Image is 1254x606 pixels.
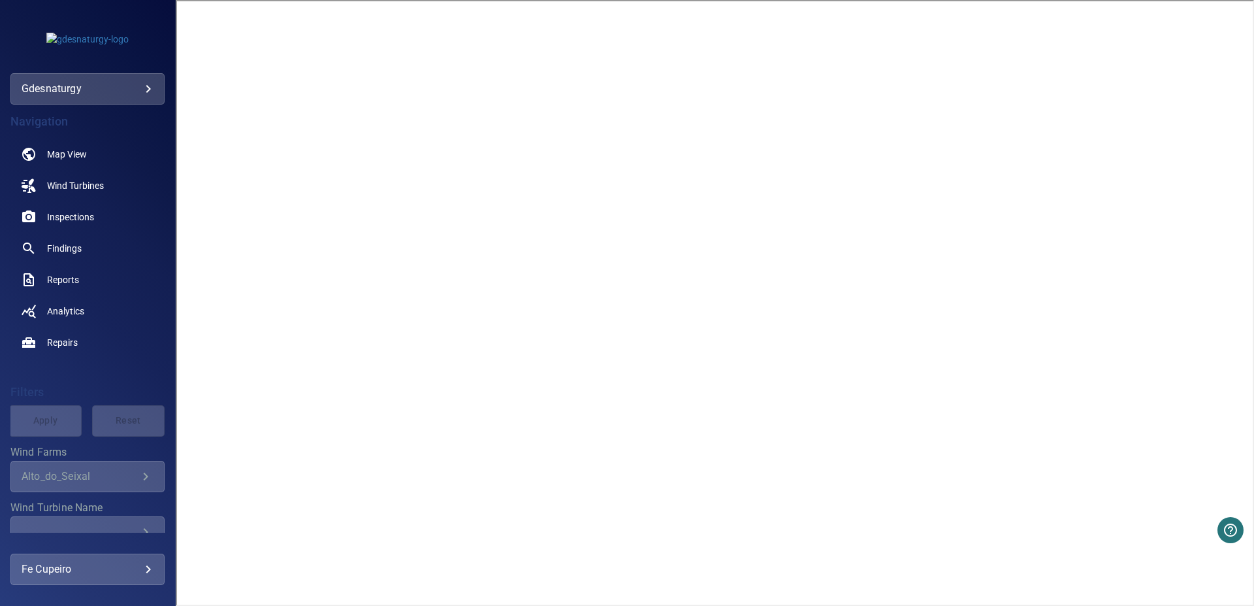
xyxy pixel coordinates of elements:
[10,295,165,327] a: analytics noActive
[10,115,165,128] h4: Navigation
[10,233,165,264] a: findings noActive
[10,461,165,492] div: Wind Farms
[47,242,82,255] span: Findings
[47,179,104,192] span: Wind Turbines
[10,516,165,548] div: Wind Turbine Name
[10,503,165,513] label: Wind Turbine Name
[10,327,165,358] a: repairs noActive
[46,33,129,46] img: gdesnaturgy-logo
[22,559,153,580] div: Fe Cupeiro
[10,201,165,233] a: inspections noActive
[47,273,79,286] span: Reports
[47,336,78,349] span: Repairs
[22,470,138,482] div: Alto_do_Seixal
[22,78,153,99] div: gdesnaturgy
[10,73,165,105] div: gdesnaturgy
[47,210,94,224] span: Inspections
[10,386,165,399] h4: Filters
[10,139,165,170] a: map noActive
[10,264,165,295] a: reports noActive
[10,170,165,201] a: windturbines noActive
[47,305,84,318] span: Analytics
[47,148,87,161] span: Map View
[10,447,165,458] label: Wind Farms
